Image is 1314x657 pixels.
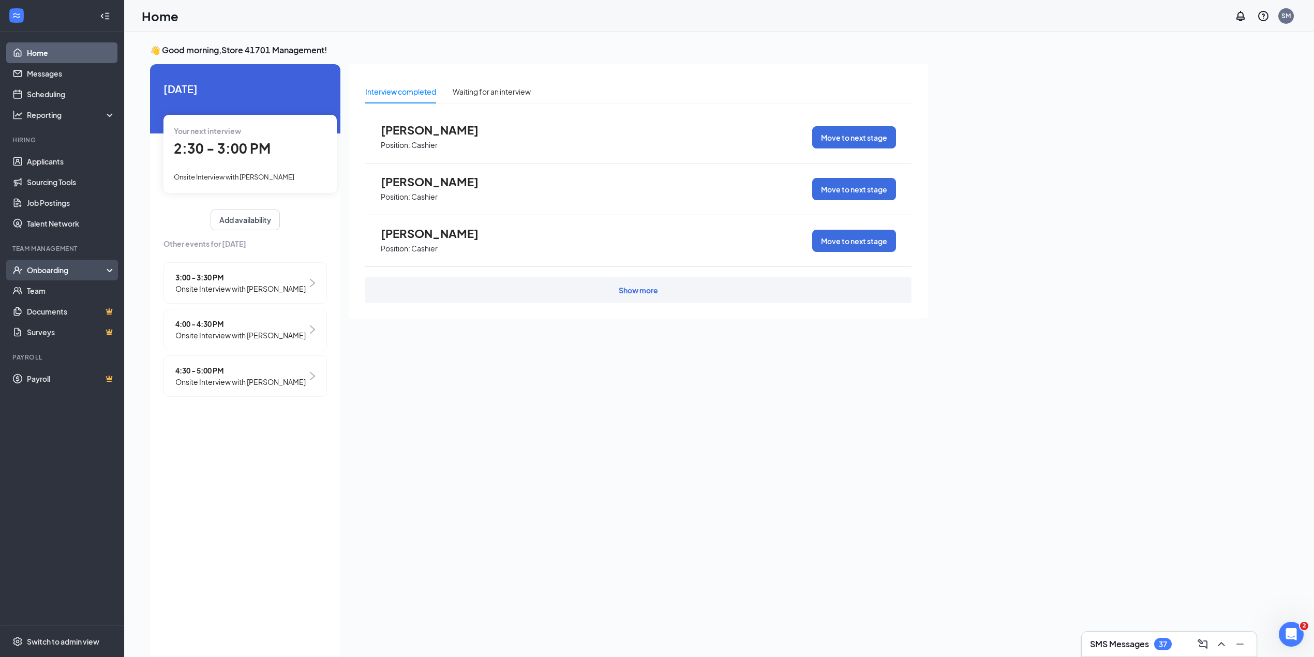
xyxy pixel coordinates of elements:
[1234,638,1246,650] svg: Minimize
[381,123,495,137] span: [PERSON_NAME]
[27,84,115,104] a: Scheduling
[27,322,115,342] a: SurveysCrown
[12,353,113,362] div: Payroll
[381,244,410,253] p: Position:
[150,44,928,56] h3: 👋 Good morning, Store 41701 Management !
[1300,622,1308,630] span: 2
[175,365,306,376] span: 4:30 - 5:00 PM
[211,210,280,230] button: Add availability
[27,192,115,213] a: Job Postings
[411,244,438,253] p: Cashier
[1232,636,1248,652] button: Minimize
[27,42,115,63] a: Home
[812,126,896,148] button: Move to next stage
[812,230,896,252] button: Move to next stage
[175,330,306,341] span: Onsite Interview with [PERSON_NAME]
[411,140,438,150] p: Cashier
[12,244,113,253] div: Team Management
[175,376,306,387] span: Onsite Interview with [PERSON_NAME]
[163,238,327,249] span: Other events for [DATE]
[381,175,495,188] span: [PERSON_NAME]
[27,636,99,647] div: Switch to admin view
[1281,11,1291,20] div: SM
[1257,10,1270,22] svg: QuestionInfo
[619,285,658,295] div: Show more
[12,110,23,120] svg: Analysis
[174,173,294,181] span: Onsite Interview with [PERSON_NAME]
[27,280,115,301] a: Team
[27,172,115,192] a: Sourcing Tools
[27,265,107,275] div: Onboarding
[381,140,410,150] p: Position:
[175,318,306,330] span: 4:00 - 4:30 PM
[1159,640,1167,649] div: 37
[27,63,115,84] a: Messages
[27,213,115,234] a: Talent Network
[812,178,896,200] button: Move to next stage
[27,368,115,389] a: PayrollCrown
[175,272,306,283] span: 3:00 - 3:30 PM
[174,140,271,157] span: 2:30 - 3:00 PM
[1213,636,1230,652] button: ChevronUp
[175,283,306,294] span: Onsite Interview with [PERSON_NAME]
[174,126,241,136] span: Your next interview
[27,151,115,172] a: Applicants
[12,136,113,144] div: Hiring
[27,110,116,120] div: Reporting
[12,265,23,275] svg: UserCheck
[142,7,178,25] h1: Home
[1215,638,1228,650] svg: ChevronUp
[1194,636,1211,652] button: ComposeMessage
[411,192,438,202] p: Cashier
[100,11,110,21] svg: Collapse
[27,301,115,322] a: DocumentsCrown
[453,86,531,97] div: Waiting for an interview
[365,86,436,97] div: Interview completed
[1197,638,1209,650] svg: ComposeMessage
[1090,638,1149,650] h3: SMS Messages
[163,81,327,97] span: [DATE]
[381,227,495,240] span: [PERSON_NAME]
[381,192,410,202] p: Position:
[1279,622,1304,647] iframe: Intercom live chat
[11,10,22,21] svg: WorkstreamLogo
[12,636,23,647] svg: Settings
[1234,10,1247,22] svg: Notifications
